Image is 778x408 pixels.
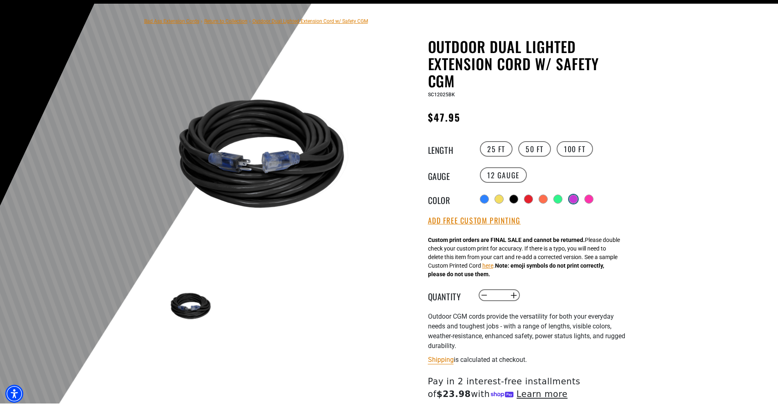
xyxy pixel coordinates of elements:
[252,18,368,24] span: Outdoor Dual Lighted Extension Cord w/ Safety CGM
[428,194,469,204] legend: Color
[168,59,365,255] img: Black
[518,141,551,157] label: 50 FT
[144,16,368,26] nav: breadcrumbs
[428,356,454,364] a: Shipping
[249,18,251,24] span: ›
[428,170,469,180] legend: Gauge
[428,262,604,277] strong: Note: emoji symbols do not print correctly, please do not use them.
[557,141,593,157] label: 100 FT
[168,283,216,330] img: Black
[482,262,493,270] button: here
[201,18,203,24] span: ›
[428,38,628,89] h1: Outdoor Dual Lighted Extension Cord w/ Safety CGM
[428,354,628,365] div: is calculated at checkout.
[428,237,585,243] strong: Custom print orders are FINAL SALE and cannot be returned.
[428,290,469,301] label: Quantity
[144,18,199,24] a: Bad Ass Extension Cords
[204,18,247,24] a: Return to Collection
[428,216,521,225] button: Add Free Custom Printing
[428,144,469,154] legend: Length
[480,141,513,157] label: 25 FT
[480,167,527,183] label: 12 Gauge
[5,385,23,403] div: Accessibility Menu
[428,313,625,350] span: Outdoor CGM cords provide the versatility for both your everyday needs and toughest jobs - with a...
[428,92,455,98] span: SC12025BK
[428,236,620,279] div: Please double check your custom print for accuracy. If there is a typo, you will need to delete t...
[428,110,460,124] span: $47.95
